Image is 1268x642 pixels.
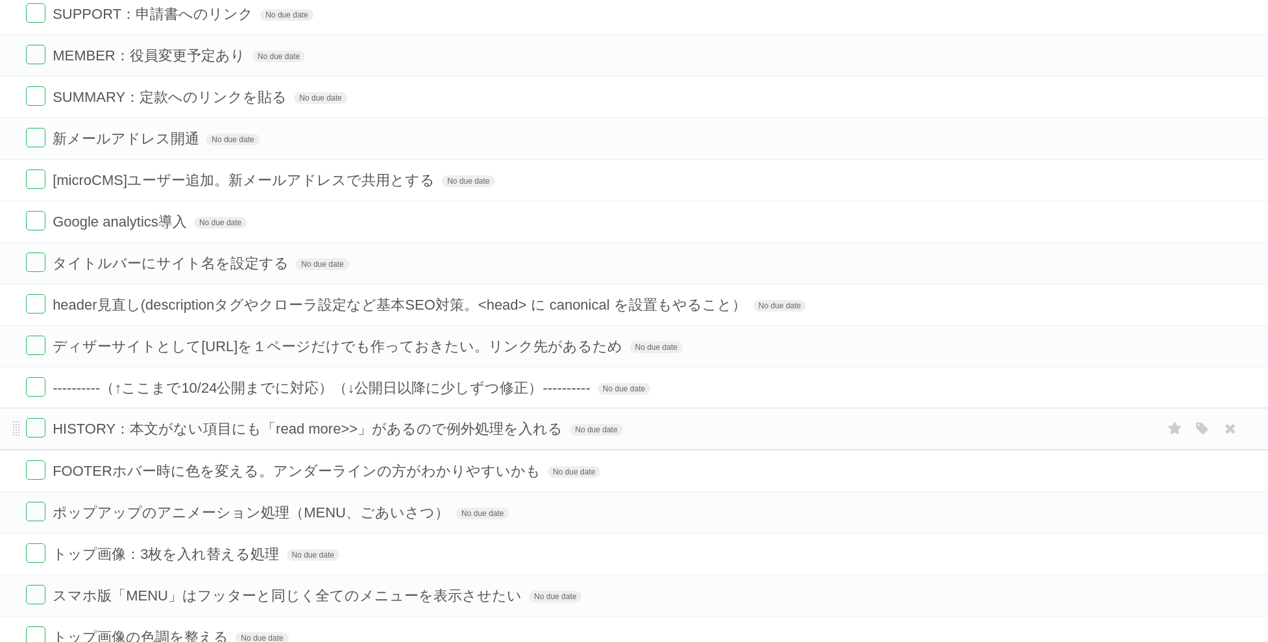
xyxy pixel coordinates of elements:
[26,86,45,106] label: Done
[26,543,45,563] label: Done
[287,549,339,561] span: No due date
[26,128,45,147] label: Done
[53,546,282,562] span: トップ画像：3枚を入れ替える処理
[26,253,45,272] label: Done
[53,89,290,105] span: SUMMARY：定款へのリンクを貼る
[53,172,438,188] span: [microCMS]ユーザー追加。新メールアドレスで共用とする
[53,47,249,64] span: MEMBER：役員変更予定あり
[296,258,348,270] span: No due date
[26,211,45,230] label: Done
[26,585,45,604] label: Done
[1163,418,1188,439] label: Star task
[753,300,806,312] span: No due date
[26,377,45,397] label: Done
[53,255,292,271] span: タイトルバーにサイト名を設定する
[53,463,544,479] span: FOOTERホバー時に色を変える。アンダーラインの方がわかりやすいかも
[53,380,594,396] span: ----------（↑ここまで10/24公開までに対応）（↓公開日以降に少しずつ修正）----------
[53,504,452,521] span: ポップアップのアニメーション処理（MENU、ごあいさつ）
[26,294,45,314] label: Done
[53,6,256,22] span: SUPPORT：申請書へのリンク
[548,466,600,478] span: No due date
[194,217,247,228] span: No due date
[260,9,313,21] span: No due date
[206,134,259,145] span: No due date
[456,508,509,519] span: No due date
[26,502,45,521] label: Done
[26,336,45,355] label: Done
[442,175,494,187] span: No due date
[26,45,45,64] label: Done
[26,460,45,480] label: Done
[529,591,581,602] span: No due date
[53,338,626,354] span: ディザーサイトとして[URL]を１ページだけでも作っておきたい。リンク先があるため
[53,421,566,437] span: HISTORY：本文がない項目にも「read more>>」があるので例外処理を入れる
[26,169,45,189] label: Done
[26,418,45,438] label: Done
[570,424,622,436] span: No due date
[598,383,650,395] span: No due date
[53,297,750,313] span: header見直し(descriptionタグやクローラ設定など基本SEO対策。<head> に canonical を設置もやること）
[26,3,45,23] label: Done
[630,341,683,353] span: No due date
[252,51,305,62] span: No due date
[53,587,525,604] span: スマホ版「MENU」はフッターと同じく全てのメニューを表示させたい
[53,130,202,147] span: 新メールアドレス開通
[53,214,190,230] span: Google analytics導入
[294,92,347,104] span: No due date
